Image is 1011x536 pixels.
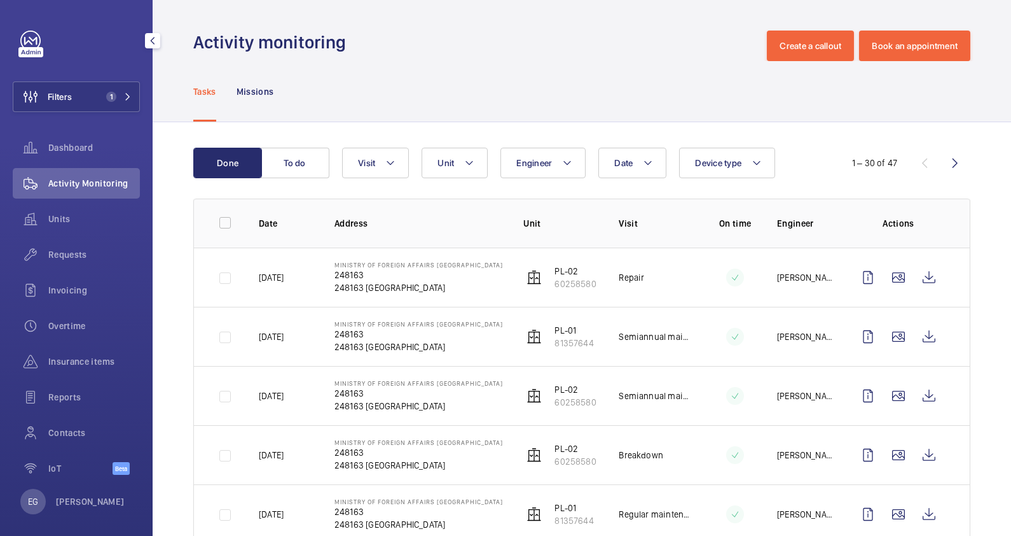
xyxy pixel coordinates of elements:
[526,507,542,522] img: elevator.svg
[261,148,329,178] button: To do
[500,148,586,178] button: Engineer
[259,449,284,462] p: [DATE]
[259,330,284,343] p: [DATE]
[777,390,832,402] p: [PERSON_NAME]
[619,271,644,284] p: Repair
[619,217,693,230] p: Visit
[334,341,503,353] p: 248163 [GEOGRAPHIC_DATA]
[554,442,596,455] p: PL-02
[48,391,140,404] span: Reports
[48,177,140,190] span: Activity Monitoring
[777,449,832,462] p: [PERSON_NAME]
[334,518,503,531] p: 248163 [GEOGRAPHIC_DATA]
[777,271,832,284] p: [PERSON_NAME]
[48,90,72,103] span: Filters
[193,31,354,54] h1: Activity monitoring
[334,328,503,341] p: 248163
[554,324,593,337] p: PL-01
[48,141,140,154] span: Dashboard
[852,157,897,169] div: 1 – 30 of 47
[342,148,409,178] button: Visit
[358,158,375,168] span: Visit
[48,427,140,439] span: Contacts
[713,217,757,230] p: On time
[48,462,113,475] span: IoT
[853,217,944,230] p: Actions
[56,495,125,508] p: [PERSON_NAME]
[334,459,503,472] p: 248163 [GEOGRAPHIC_DATA]
[523,217,598,230] p: Unit
[859,31,970,61] button: Book an appointment
[695,158,741,168] span: Device type
[437,158,454,168] span: Unit
[13,81,140,112] button: Filters1
[106,92,116,102] span: 1
[193,148,262,178] button: Done
[259,271,284,284] p: [DATE]
[334,446,503,459] p: 248163
[259,217,314,230] p: Date
[334,320,503,328] p: Ministry of Foreign Affairs [GEOGRAPHIC_DATA]
[554,337,593,349] p: 81357644
[259,508,284,521] p: [DATE]
[48,248,140,261] span: Requests
[334,269,503,281] p: 248163
[334,439,503,446] p: Ministry of Foreign Affairs [GEOGRAPHIC_DATA]
[334,281,503,294] p: 248163 [GEOGRAPHIC_DATA]
[526,270,542,285] img: elevator.svg
[237,85,274,98] p: Missions
[259,390,284,402] p: [DATE]
[777,217,832,230] p: Engineer
[334,387,503,400] p: 248163
[554,514,593,527] p: 81357644
[422,148,488,178] button: Unit
[767,31,854,61] button: Create a callout
[619,449,663,462] p: Breakdown
[334,217,503,230] p: Address
[777,330,832,343] p: [PERSON_NAME]
[554,455,596,468] p: 60258580
[554,383,596,396] p: PL-02
[48,213,140,225] span: Units
[334,261,503,269] p: Ministry of Foreign Affairs [GEOGRAPHIC_DATA]
[48,320,140,332] span: Overtime
[526,448,542,463] img: elevator.svg
[334,498,503,505] p: Ministry of Foreign Affairs [GEOGRAPHIC_DATA]
[526,329,542,344] img: elevator.svg
[526,388,542,404] img: elevator.svg
[334,505,503,518] p: 248163
[48,355,140,368] span: Insurance items
[516,158,552,168] span: Engineer
[598,148,666,178] button: Date
[554,396,596,409] p: 60258580
[619,508,693,521] p: Regular maintenance
[554,265,596,278] p: PL-02
[614,158,633,168] span: Date
[777,508,832,521] p: [PERSON_NAME]
[334,400,503,413] p: 248163 [GEOGRAPHIC_DATA]
[48,284,140,297] span: Invoicing
[113,462,130,475] span: Beta
[554,502,593,514] p: PL-01
[679,148,775,178] button: Device type
[619,390,693,402] p: Semiannual maintenance
[554,278,596,290] p: 60258580
[619,330,693,343] p: Semiannual maintenance
[28,495,38,508] p: EG
[334,379,503,387] p: Ministry of Foreign Affairs [GEOGRAPHIC_DATA]
[193,85,216,98] p: Tasks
